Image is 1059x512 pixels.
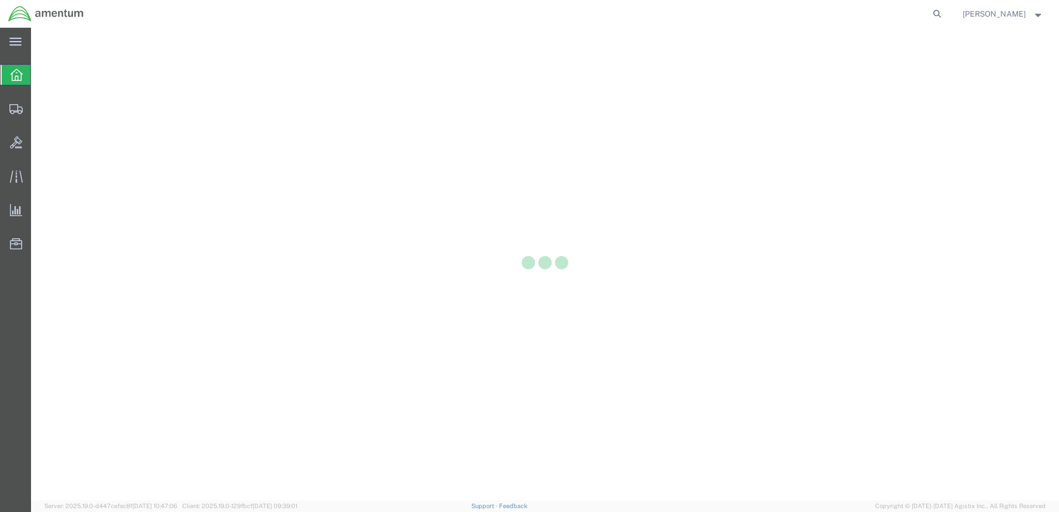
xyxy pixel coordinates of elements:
img: logo [8,6,84,22]
span: Client: 2025.19.0-129fbcf [182,503,297,509]
span: Gary Reed [963,8,1026,20]
span: [DATE] 10:47:06 [132,503,177,509]
span: Copyright © [DATE]-[DATE] Agistix Inc., All Rights Reserved [875,501,1046,511]
span: [DATE] 09:39:01 [253,503,297,509]
span: Server: 2025.19.0-d447cefac8f [44,503,177,509]
a: Support [471,503,499,509]
button: [PERSON_NAME] [962,7,1044,21]
a: Feedback [499,503,527,509]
